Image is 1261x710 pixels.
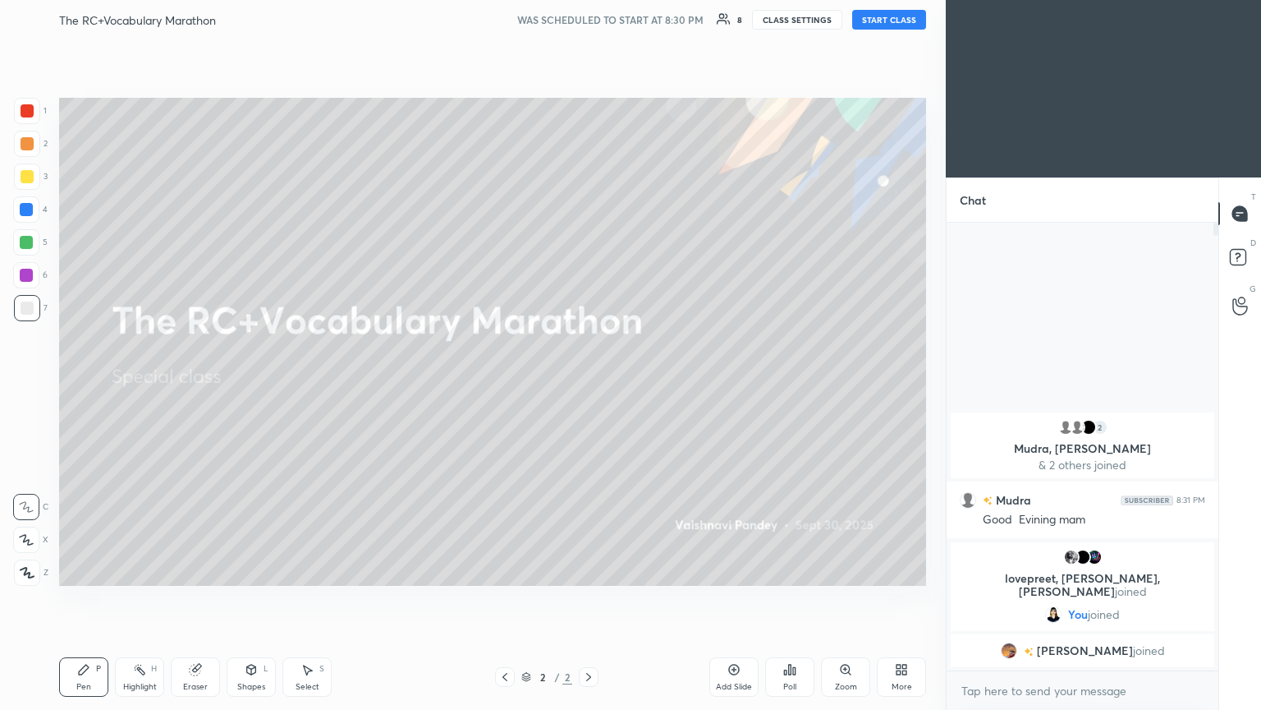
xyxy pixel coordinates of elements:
h4: The RC+Vocabulary Marathon [59,12,216,28]
span: joined [1133,644,1165,657]
img: 5d74f6e0c2544eaa8e5d1383f7fe1b55.jpg [1075,549,1091,565]
div: H [151,665,157,673]
img: 5e0d4249dddb429ea5057a91ce3a5cce.jpg [1080,419,1097,436]
div: 1 [14,98,47,124]
div: Pen [76,683,91,691]
div: / [554,672,559,682]
p: Chat [947,178,999,222]
div: Z [14,560,48,586]
h5: WAS SCHEDULED TO START AT 8:30 PM [517,12,704,27]
span: joined [1115,583,1147,599]
img: Yh7BfnbMxzoAAAAASUVORK5CYII= [1121,496,1173,505]
p: & 2 others joined [961,459,1204,472]
div: 2 [1092,419,1108,436]
p: G [1250,283,1256,295]
span: joined [1088,608,1120,621]
img: 6cbd550340494928a88baab9f5add83d.jpg [1045,606,1062,623]
img: no-rating-badge.077c3623.svg [983,496,993,505]
div: 5 [13,229,48,256]
img: default.png [960,492,976,509]
div: Add Slide [716,683,752,691]
div: C [13,494,48,520]
div: Shapes [237,683,265,691]
h6: Mudra [993,491,1031,509]
div: S [319,665,324,673]
p: lovepreet, [PERSON_NAME], [PERSON_NAME] [961,572,1204,598]
div: grid [947,409,1218,671]
img: 3 [1086,549,1103,565]
p: D [1250,237,1256,249]
div: 6 [13,262,48,288]
button: CLASS SETTINGS [752,10,842,30]
div: 7 [14,295,48,321]
div: 8:31 PM [1176,496,1205,505]
div: L [264,665,268,673]
button: START CLASS [852,10,926,30]
img: default.png [1069,419,1085,436]
div: 3 [14,164,48,190]
div: Good Evining mam [983,512,1205,528]
div: P [96,665,101,673]
div: Select [296,683,319,691]
div: 4 [13,196,48,223]
div: Poll [783,683,796,691]
div: More [892,683,912,691]
img: no-rating-badge.077c3623.svg [1024,648,1034,657]
div: 2 [562,670,572,685]
span: [PERSON_NAME] [1037,644,1133,657]
div: X [13,527,48,553]
p: Mudra, [PERSON_NAME] [961,442,1204,455]
img: default.png [1057,419,1074,436]
span: You [1068,608,1088,621]
div: 8 [737,16,742,24]
p: T [1251,191,1256,203]
img: d0ee12aca2774074b81bbdb4dac91a79.jpg [1001,643,1017,659]
img: 7db24619b17d4e8cb72bb977f3211909.jpg [1063,549,1080,565]
div: Highlight [123,683,157,691]
div: 2 [534,672,551,682]
div: 2 [14,131,48,157]
div: Zoom [835,683,857,691]
div: Eraser [183,683,208,691]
